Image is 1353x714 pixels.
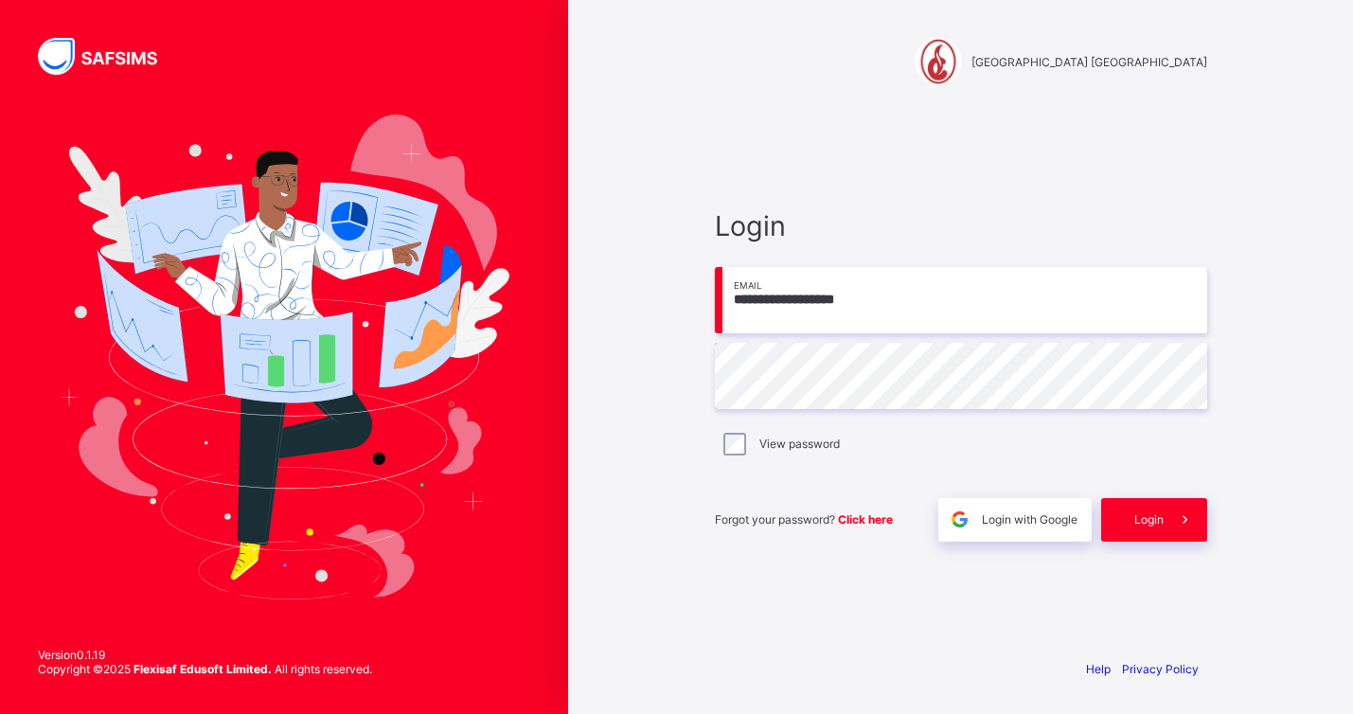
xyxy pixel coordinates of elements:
a: Privacy Policy [1122,662,1199,676]
img: SAFSIMS Logo [38,38,180,75]
span: Login with Google [982,512,1077,527]
span: Login [1134,512,1164,527]
a: Help [1086,662,1111,676]
img: Hero Image [59,115,509,599]
a: Click here [838,512,893,527]
label: View password [759,437,840,451]
span: Login [715,209,1207,242]
span: Forgot your password? [715,512,893,527]
span: Version 0.1.19 [38,648,372,662]
img: google.396cfc9801f0270233282035f929180a.svg [949,509,970,530]
strong: Flexisaf Edusoft Limited. [134,662,272,676]
span: [GEOGRAPHIC_DATA] [GEOGRAPHIC_DATA] [971,55,1207,69]
span: Copyright © 2025 All rights reserved. [38,662,372,676]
